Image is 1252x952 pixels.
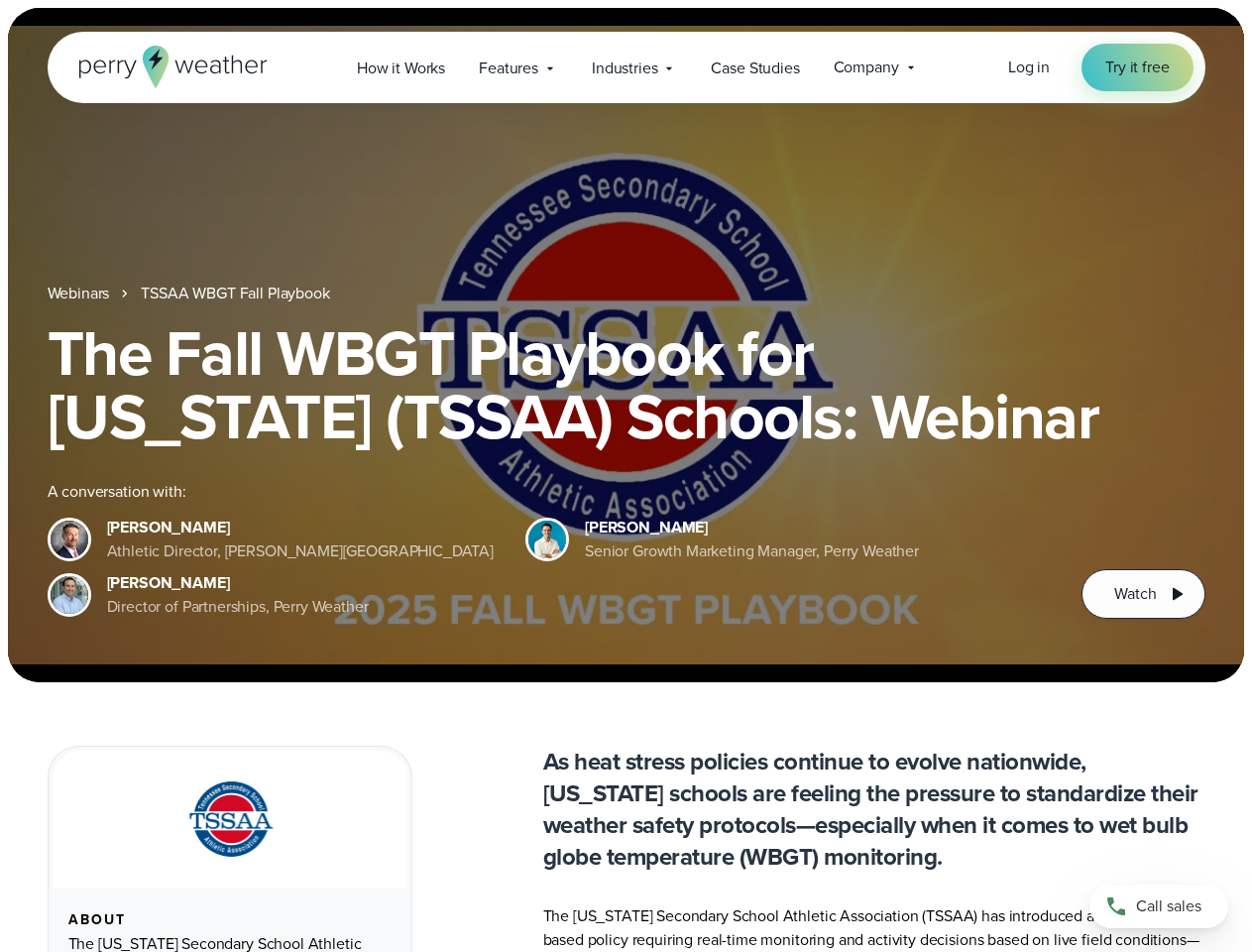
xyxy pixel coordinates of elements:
[48,282,1205,305] nav: Breadcrumb
[51,521,88,558] img: Brian Wyatt
[48,321,1205,448] h1: The Fall WBGT Playbook for [US_STATE] (TSSAA) Schools: Webinar
[1008,56,1050,79] a: Log in
[107,595,369,619] div: Director of Partnerships, Perry Weather
[340,48,462,88] a: How it Works
[834,56,899,79] span: Company
[543,746,1205,873] p: As heat stress policies continue to evolve nationwide, [US_STATE] schools are feeling the pressur...
[68,912,392,928] div: About
[141,282,329,305] a: TSSAA WBGT Fall Playbook
[1089,885,1228,928] a: Call sales
[107,539,495,563] div: Athletic Director, [PERSON_NAME][GEOGRAPHIC_DATA]
[694,48,816,88] a: Case Studies
[585,516,919,539] div: [PERSON_NAME]
[711,57,799,80] span: Case Studies
[107,516,495,539] div: [PERSON_NAME]
[48,480,1051,504] div: A conversation with:
[357,57,445,80] span: How it Works
[1081,44,1193,91] a: Try it free
[585,539,919,563] div: Senior Growth Marketing Manager, Perry Weather
[51,576,88,614] img: Jeff Wood
[48,282,110,305] a: Webinars
[107,571,369,595] div: [PERSON_NAME]
[1136,894,1201,918] span: Call sales
[164,774,296,865] img: TSSAA-Tennessee-Secondary-School-Athletic-Association.svg
[528,521,566,558] img: Spencer Patton, Perry Weather
[1081,569,1204,619] button: Watch
[1105,56,1169,79] span: Try it free
[592,57,657,80] span: Industries
[479,57,538,80] span: Features
[1114,582,1156,606] span: Watch
[1008,56,1050,78] span: Log in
